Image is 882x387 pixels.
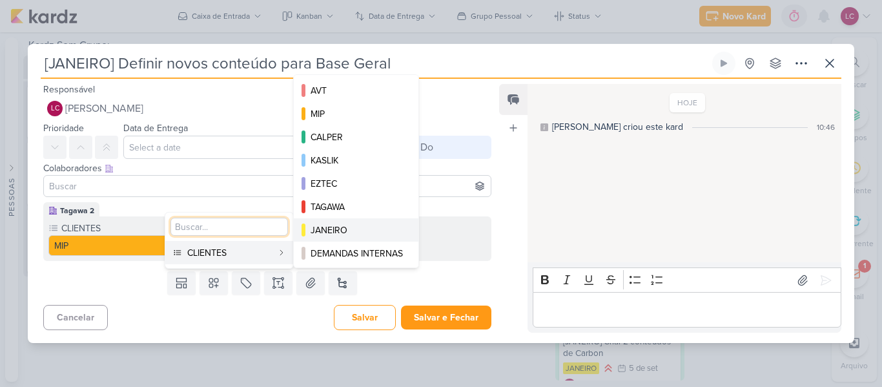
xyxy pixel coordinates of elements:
button: LC [PERSON_NAME] [43,97,491,120]
label: Data de Entrega [123,123,188,134]
div: To Do [407,140,433,155]
div: DEMANDAS INTERNAS [311,247,403,260]
div: Editor editing area: main [533,292,841,328]
div: AVT [311,84,403,98]
div: MIP [311,107,403,121]
button: SWISS [294,265,418,288]
div: KASLIK [311,154,403,167]
div: CLIENTES [187,246,272,260]
button: CALPER [294,125,418,149]
div: 10:46 [817,121,835,133]
input: Buscar [46,178,488,194]
input: Select a date [123,136,383,159]
div: JANEIRO [311,224,403,237]
div: Ligar relógio [719,58,729,68]
p: LC [51,105,59,112]
div: EZTEC [311,177,403,191]
button: Cancelar [43,305,108,330]
button: MIP [294,102,418,125]
span: [PERSON_NAME] [65,101,143,116]
div: [PERSON_NAME] criou este kard [552,120,683,134]
div: Editor toolbar [533,267,841,293]
button: Salvar e Fechar [401,306,491,329]
div: TAGAWA [311,200,403,214]
button: TAGAWA [294,195,418,218]
label: Responsável [43,84,95,95]
label: Prioridade [43,123,84,134]
div: Laís Costa [47,101,63,116]
button: DEMANDAS INTERNAS [294,242,418,265]
div: Colaboradores [43,162,491,175]
button: EZTEC [294,172,418,195]
button: AVT [294,79,418,102]
input: Buscar... [170,218,288,236]
button: Salvar [334,305,396,330]
input: Kard Sem Título [41,52,710,75]
div: Tagawa 2 [60,205,94,216]
button: To Do [388,136,491,159]
div: CALPER [311,131,403,144]
label: CLIENTES [60,222,191,235]
button: CLIENTES [165,241,293,264]
button: KASLIK [294,149,418,172]
button: MIP [48,235,191,256]
button: JANEIRO [294,218,418,242]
